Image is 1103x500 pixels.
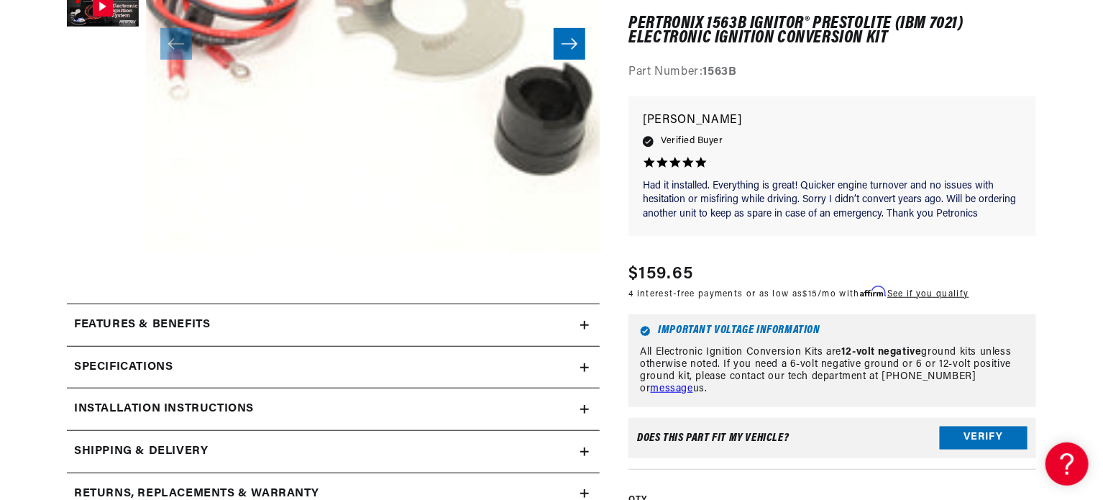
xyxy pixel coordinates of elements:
h1: PerTronix 1563B Ignitor® Prestolite (IBM 7021) Electronic Ignition Conversion Kit [628,17,1036,46]
span: $15 [803,290,818,299]
h2: Features & Benefits [74,316,210,335]
h2: Specifications [74,358,173,377]
a: message [651,383,693,394]
summary: Installation instructions [67,388,600,430]
p: All Electronic Ignition Conversion Kits are ground kits unless otherwise noted. If you need a 6-v... [640,347,1025,396]
div: Does This part fit My vehicle? [637,432,789,444]
span: Verified Buyer [661,134,723,150]
span: $159.65 [628,261,693,287]
a: See if you qualify - Learn more about Affirm Financing (opens in modal) [887,290,969,299]
strong: 12-volt negative [841,347,922,358]
p: 4 interest-free payments or as low as /mo with . [628,287,969,301]
div: Part Number: [628,64,1036,83]
h2: Shipping & Delivery [74,442,208,461]
summary: Shipping & Delivery [67,431,600,473]
button: Verify [940,427,1028,450]
summary: Features & Benefits [67,304,600,346]
summary: Specifications [67,347,600,388]
h6: Important Voltage Information [640,327,1025,337]
h2: Installation instructions [74,400,254,419]
button: Slide left [160,28,192,60]
strong: 1563B [703,67,737,78]
span: Affirm [860,286,885,297]
button: Slide right [554,28,585,60]
p: Had it installed. Everything is great! Quicker engine turnover and no issues with hesitation or m... [643,179,1022,222]
p: [PERSON_NAME] [643,111,1022,131]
